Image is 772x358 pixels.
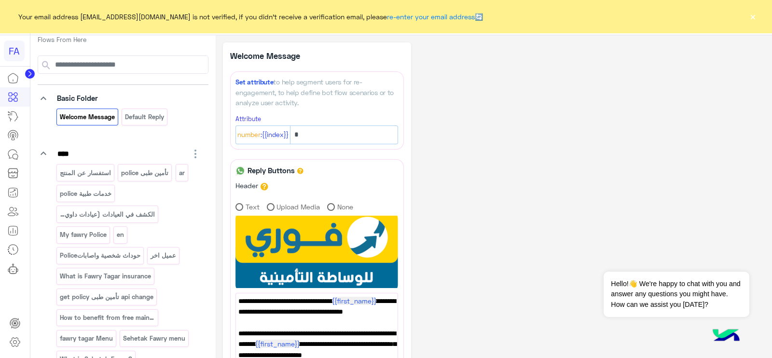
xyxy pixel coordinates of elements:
[59,111,115,123] p: Welcome Message
[748,12,758,21] button: ×
[59,229,107,240] p: My fawry Police
[38,26,208,44] p: You Can Create And Navigate Between Folders and Flows From Here
[59,291,154,303] p: get policy تأمين طبى api change
[123,333,186,344] p: Sehetak Fawry menu
[59,167,111,179] p: استفسار عن المنتج
[235,78,273,86] span: Set attribute
[121,167,169,179] p: تأمين طبى police
[245,166,297,175] h6: Reply Buttons
[235,115,261,123] small: Attribute
[604,272,749,317] span: Hello!👋 We're happy to chat with you and answer any questions you might have. How can we assist y...
[59,333,113,344] p: fawry tagar Menu
[238,296,395,328] span: اهلا بك فى فورى للوساطة التأمينية انا المساعد الألى الخاص بك من فضلك اختار لغتك المفضلة. 🤖🌐
[38,148,49,159] i: keyboard_arrow_down
[237,130,261,140] span: Number
[235,202,260,212] label: Text
[267,202,320,212] label: Upload Media
[57,94,98,102] span: Basic Folder
[235,180,258,191] label: Header
[116,229,125,240] p: en
[150,250,177,261] p: عميل اخر
[59,209,155,220] p: الكشف في العيادات (عيادات داوي- سيتي كلينك)
[235,77,398,107] div: to help segment users for re-engagement, to help define bot flow scenarios or to analyze user act...
[59,250,141,261] p: Policeحوداث شخصية واصابات
[4,41,25,61] div: FA
[59,312,155,323] p: How to benefit from free maintenance
[327,202,353,212] label: None
[38,93,49,104] i: keyboard_arrow_down
[178,167,185,179] p: ar
[255,340,300,348] span: {{first_name}}
[387,13,475,21] a: re-enter your email address
[18,12,483,22] span: Your email address [EMAIL_ADDRESS][DOMAIN_NAME] is not verified, if you didn't receive a verifica...
[709,319,743,353] img: hulul-logo.png
[59,188,112,199] p: police خدمات طبية
[124,111,165,123] p: Default reply
[332,297,376,305] span: {{first_name}}
[59,271,152,282] p: What is Fawry Tagar insurance
[230,50,317,62] p: Welcome Message
[261,130,289,140] span: :{{index}}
